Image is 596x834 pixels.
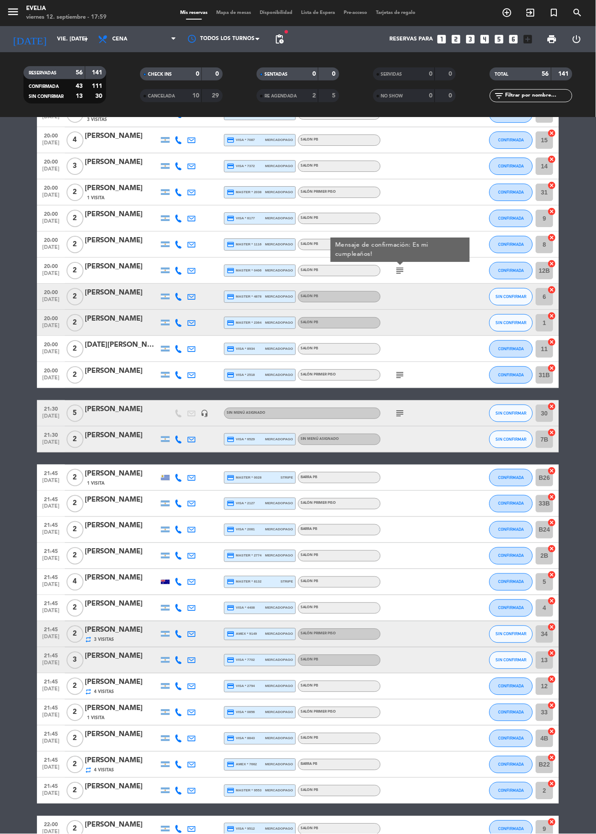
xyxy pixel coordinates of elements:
[85,494,159,506] div: [PERSON_NAME]
[494,90,505,101] i: filter_list
[227,136,255,144] span: visa * 7087
[265,137,293,143] span: mercadopago
[499,137,524,142] span: CONFIRMADA
[29,94,64,99] span: SIN CONFIRMAR
[40,478,62,488] span: [DATE]
[494,33,505,45] i: looks_5
[87,116,107,123] span: 3 Visitas
[548,466,556,475] i: cancel
[85,636,92,643] i: repeat
[67,547,84,565] span: 2
[284,29,289,34] span: fiber_manual_record
[489,314,533,332] button: SIN CONFIRMAR
[499,346,524,351] span: CONFIRMADA
[40,439,62,449] span: [DATE]
[67,495,84,512] span: 2
[340,10,372,15] span: Pre-acceso
[40,624,62,634] span: 21:45
[332,71,338,77] strong: 0
[227,162,234,170] i: credit_card
[479,33,491,45] i: looks_4
[40,208,62,218] span: 20:00
[40,323,62,333] span: [DATE]
[372,10,420,15] span: Tarjetas de regalo
[212,10,256,15] span: Mapa de mesas
[29,84,59,89] span: CONFIRMADA
[85,651,159,662] div: [PERSON_NAME]
[301,216,318,220] span: SALON PB
[265,527,293,533] span: mercadopago
[489,405,533,422] button: SIN CONFIRMAR
[335,241,465,259] div: Mensaje de confirmación: Es mi cumpleaños!
[40,218,62,228] span: [DATE]
[85,404,159,415] div: [PERSON_NAME]
[227,474,234,482] i: credit_card
[227,411,265,415] span: Sin menú asignado
[227,656,255,664] span: visa * 7702
[489,184,533,201] button: CONFIRMADA
[87,480,104,487] span: 1 Visita
[67,366,84,384] span: 2
[227,136,234,144] i: credit_card
[522,33,534,45] i: add_box
[76,70,83,76] strong: 56
[496,411,527,415] span: SIN CONFIRMAR
[301,347,318,350] span: SALON PB
[40,166,62,176] span: [DATE]
[227,500,234,508] i: credit_card
[301,321,318,324] span: SALON PB
[489,469,533,486] button: CONFIRMADA
[67,652,84,669] span: 3
[489,782,533,800] button: CONFIRMADA
[201,409,208,417] i: headset_mic
[281,579,293,585] span: stripe
[301,554,318,557] span: SALON PB
[489,262,533,279] button: CONFIRMADA
[548,155,556,164] i: cancel
[67,288,84,305] span: 2
[81,34,91,44] i: arrow_drop_down
[489,210,533,227] button: CONFIRMADA
[40,156,62,166] span: 20:00
[265,631,293,637] span: mercadopago
[265,605,293,611] span: mercadopago
[67,262,84,279] span: 2
[451,33,462,45] i: looks_two
[489,756,533,774] button: CONFIRMADA
[548,233,556,242] i: cancel
[85,468,159,479] div: [PERSON_NAME]
[499,216,524,221] span: CONFIRMADA
[40,634,62,644] span: [DATE]
[92,83,104,89] strong: 111
[227,371,234,379] i: credit_card
[40,429,62,439] span: 21:30
[499,606,524,610] span: CONFIRMADA
[76,83,83,89] strong: 43
[227,188,234,196] i: credit_card
[265,436,293,442] span: mercadopago
[301,606,318,610] span: SALON PB
[85,209,159,220] div: [PERSON_NAME]
[40,494,62,504] span: 21:45
[312,93,316,99] strong: 2
[265,163,293,169] span: mercadopago
[265,268,293,273] span: mercadopago
[40,261,62,271] span: 20:00
[489,288,533,305] button: SIN CONFIRMAR
[85,261,159,272] div: [PERSON_NAME]
[265,657,293,663] span: mercadopago
[499,501,524,506] span: CONFIRMADA
[192,93,199,99] strong: 10
[67,340,84,358] span: 2
[496,632,527,636] span: SIN CONFIRMAR
[499,684,524,689] span: CONFIRMADA
[548,649,556,658] i: cancel
[227,474,262,482] span: master * 0028
[67,573,84,591] span: 4
[265,94,297,98] span: RE AGENDADA
[381,72,402,77] span: SERVIDAS
[489,521,533,539] button: CONFIRMADA
[489,573,533,591] button: CONFIRMADA
[227,630,257,638] span: amex * 9149
[559,71,571,77] strong: 141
